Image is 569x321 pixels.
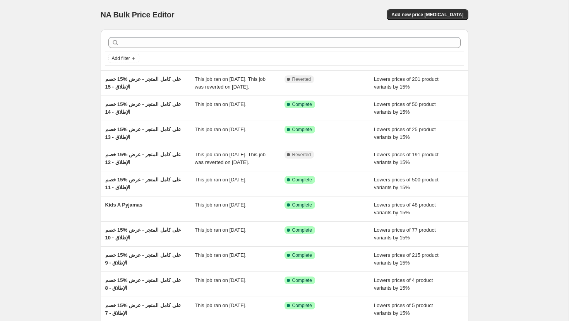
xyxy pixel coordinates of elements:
[387,9,468,20] button: Add new price [MEDICAL_DATA]
[105,302,181,316] span: خصم ‎15% على كامل المتجر - عرض الإطلاق - 7
[374,252,439,266] span: Lowers prices of 215 product variants by 15%
[105,76,181,90] span: خصم ‎15% على كامل المتجر - عرض الإطلاق - 15
[292,126,312,133] span: Complete
[195,126,247,132] span: This job ran on [DATE].
[292,177,312,183] span: Complete
[195,252,247,258] span: This job ran on [DATE].
[105,152,181,165] span: خصم ‎15% على كامل المتجر - عرض الإطلاق - 12
[374,302,433,316] span: Lowers prices of 5 product variants by 15%
[105,252,181,266] span: خصم ‎15% على كامل المتجر - عرض الإطلاق - 9
[101,10,175,19] span: NA Bulk Price Editor
[112,55,130,61] span: Add filter
[195,152,266,165] span: This job ran on [DATE]. This job was reverted on [DATE].
[108,54,139,63] button: Add filter
[105,277,181,291] span: خصم ‎15% على كامل المتجر - عرض الإطلاق - 8
[374,227,436,241] span: Lowers prices of 77 product variants by 15%
[195,302,247,308] span: This job ran on [DATE].
[374,277,433,291] span: Lowers prices of 4 product variants by 15%
[292,152,311,158] span: Reverted
[292,202,312,208] span: Complete
[195,277,247,283] span: This job ran on [DATE].
[374,177,439,190] span: Lowers prices of 500 product variants by 15%
[292,252,312,258] span: Complete
[105,227,181,241] span: خصم ‎15% على كامل المتجر - عرض الإطلاق - 10
[292,76,311,82] span: Reverted
[292,302,312,309] span: Complete
[105,202,143,208] span: Kids A Pyjamas
[105,126,181,140] span: خصم ‎15% على كامل المتجر - عرض الإطلاق - 13
[374,126,436,140] span: Lowers prices of 25 product variants by 15%
[292,277,312,283] span: Complete
[374,152,439,165] span: Lowers prices of 191 product variants by 15%
[195,177,247,183] span: This job ran on [DATE].
[195,76,266,90] span: This job ran on [DATE]. This job was reverted on [DATE].
[195,202,247,208] span: This job ran on [DATE].
[195,101,247,107] span: This job ran on [DATE].
[105,101,181,115] span: خصم ‎15% على كامل المتجر - عرض الإطلاق - 14
[195,227,247,233] span: This job ran on [DATE].
[105,177,181,190] span: خصم ‎15% على كامل المتجر - عرض الإطلاق - 11
[374,101,436,115] span: Lowers prices of 50 product variants by 15%
[292,101,312,108] span: Complete
[391,12,463,18] span: Add new price [MEDICAL_DATA]
[374,202,436,215] span: Lowers prices of 48 product variants by 15%
[374,76,439,90] span: Lowers prices of 201 product variants by 15%
[292,227,312,233] span: Complete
